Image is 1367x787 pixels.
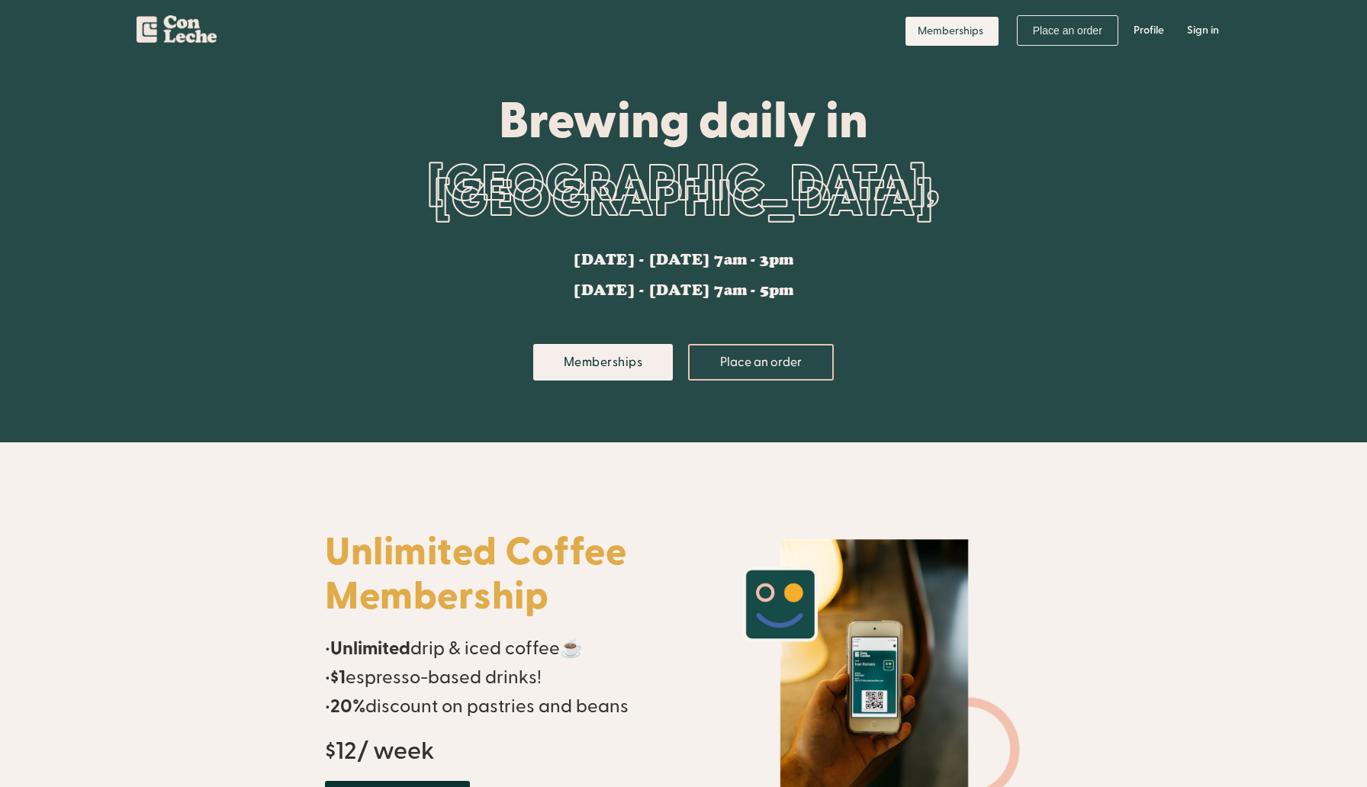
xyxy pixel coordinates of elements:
strong: 20% [330,695,365,718]
a: Memberships [533,344,674,381]
strong: Unlimited [330,637,410,660]
a: Place an order [688,344,834,381]
p: • drip & iced coffee☕ • espresso-based drinks! • discount on pastries and beans [325,634,668,721]
a: Profile [1122,8,1176,53]
div: [DATE] - [DATE] 7am - 3pm [DATE] - [DATE] 7am - 5pm [573,252,793,298]
a: home [137,8,217,49]
a: Sign in [1176,8,1230,53]
a: Place an order [1017,15,1118,46]
h1: Unlimited Coffee Membership [325,531,668,619]
strong: $1 [330,666,346,689]
div: [GEOGRAPHIC_DATA], [GEOGRAPHIC_DATA] [325,146,1042,238]
div: Brewing daily in [325,93,1042,146]
strong: $12/ week [325,735,435,767]
a: Memberships [905,17,999,46]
